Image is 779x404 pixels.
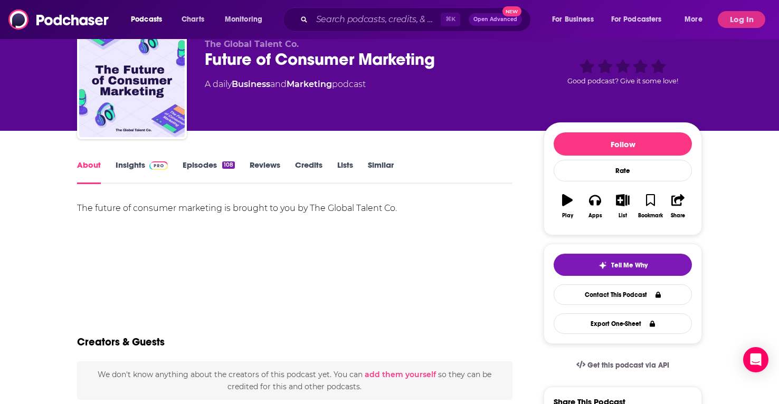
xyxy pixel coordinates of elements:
button: Follow [554,132,692,156]
span: Get this podcast via API [587,361,669,370]
img: Future of Consumer Marketing [79,32,185,137]
span: We don't know anything about the creators of this podcast yet . You can so they can be credited f... [98,370,491,391]
img: tell me why sparkle [598,261,607,270]
a: InsightsPodchaser Pro [116,160,168,184]
button: Open AdvancedNew [469,13,522,26]
a: Charts [175,11,211,28]
a: Marketing [287,79,332,89]
input: Search podcasts, credits, & more... [312,11,441,28]
img: Podchaser Pro [149,161,168,170]
a: Episodes108 [183,160,235,184]
img: Podchaser - Follow, Share and Rate Podcasts [8,9,110,30]
span: ⌘ K [441,13,460,26]
div: Open Intercom Messenger [743,347,768,372]
button: Apps [581,187,609,225]
div: Apps [588,213,602,219]
span: Monitoring [225,12,262,27]
span: For Business [552,12,594,27]
div: Rate [554,160,692,181]
span: Open Advanced [473,17,517,22]
a: Similar [368,160,394,184]
button: List [609,187,636,225]
span: More [685,12,702,27]
span: Good podcast? Give it some love! [567,77,678,85]
button: open menu [604,11,677,28]
span: Charts [182,12,204,27]
button: open menu [123,11,176,28]
button: tell me why sparkleTell Me Why [554,254,692,276]
button: Bookmark [636,187,664,225]
button: open menu [545,11,607,28]
a: Get this podcast via API [568,352,678,378]
a: Lists [337,160,353,184]
a: Credits [295,160,322,184]
a: About [77,160,101,184]
button: Share [664,187,692,225]
div: Play [562,213,573,219]
div: The future of consumer marketing is brought to you by The Global Talent Co. [77,201,512,216]
div: Bookmark [638,213,663,219]
div: Share [671,213,685,219]
span: New [502,6,521,16]
h2: Creators & Guests [77,335,165,349]
button: Export One-Sheet [554,313,692,334]
button: open menu [677,11,716,28]
div: 108 [222,161,235,169]
span: The Global Talent Co. [205,39,299,49]
span: Podcasts [131,12,162,27]
button: add them yourself [365,370,436,379]
div: List [619,213,627,219]
a: Business [232,79,270,89]
div: Good podcast? Give it some love! [544,39,702,104]
div: A daily podcast [205,78,366,91]
span: Tell Me Why [611,261,648,270]
span: For Podcasters [611,12,662,27]
div: Search podcasts, credits, & more... [293,7,541,32]
a: Contact This Podcast [554,284,692,305]
button: Log In [718,11,765,28]
button: open menu [217,11,276,28]
a: Reviews [250,160,280,184]
button: Play [554,187,581,225]
span: and [270,79,287,89]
